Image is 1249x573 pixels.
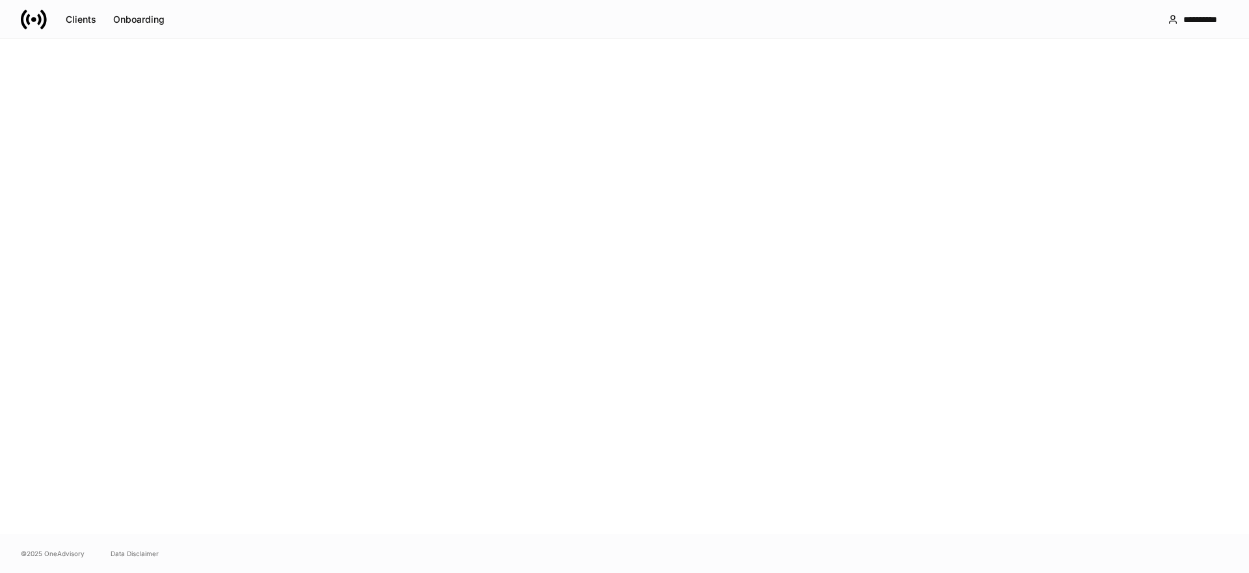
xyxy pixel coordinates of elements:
button: Clients [57,9,105,30]
div: Clients [66,15,96,24]
button: Onboarding [105,9,173,30]
div: Onboarding [113,15,165,24]
span: © 2025 OneAdvisory [21,548,85,559]
a: Data Disclaimer [111,548,159,559]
